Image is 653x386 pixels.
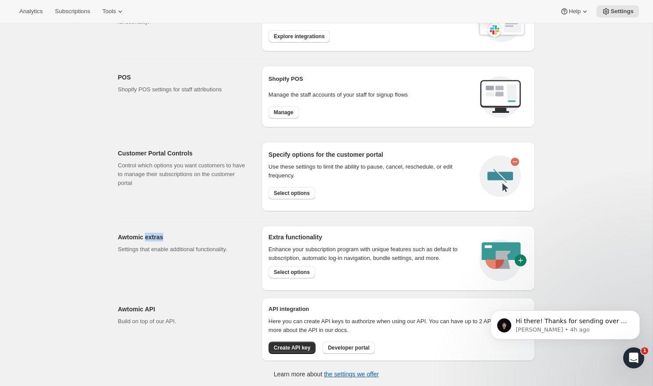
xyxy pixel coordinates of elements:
[19,8,43,15] span: Analytics
[477,292,653,362] iframe: Intercom notifications message
[269,106,299,119] button: Manage
[269,245,469,263] p: Enhance your subscription program with unique features such as default to subscription, automatic...
[269,317,528,335] p: Here you can create API keys to authorize when using our API. You can have up to 2 API keys. Read...
[274,109,294,116] span: Manage
[623,347,644,368] iframe: Intercom live chat
[118,305,248,314] h2: Awtomic API
[269,162,473,180] div: Use these settings to limit the ability to pause, cancel, reschedule, or edit frequency.
[269,233,322,242] h2: Extra functionality
[569,8,581,15] span: Help
[118,73,248,82] h2: POS
[118,233,248,242] h2: Awtomic extras
[274,269,310,276] span: Select options
[274,33,325,40] span: Explore integrations
[50,5,95,18] button: Subscriptions
[269,266,315,278] button: Select options
[102,8,116,15] span: Tools
[118,245,248,254] p: Settings that enable additional functionality.
[118,317,248,326] p: Build on top of our API.
[269,305,528,314] h2: API integration
[118,149,248,158] h2: Customer Portal Controls
[269,75,473,83] h2: Shopify POS
[97,5,130,18] button: Tools
[118,85,248,94] p: Shopify POS settings for staff attributions
[269,342,316,354] button: Create API key
[269,30,330,43] button: Explore integrations
[14,5,48,18] button: Analytics
[641,347,648,354] span: 1
[324,371,379,378] a: the settings we offer
[610,8,634,15] span: Settings
[274,190,310,197] span: Select options
[323,342,375,354] button: Developer portal
[269,90,473,99] p: Manage the staff accounts of your staff for signup flows
[596,5,639,18] button: Settings
[274,344,311,351] span: Create API key
[55,8,90,15] span: Subscriptions
[555,5,595,18] button: Help
[269,150,473,159] h2: Specify options for the customer portal
[269,187,315,199] button: Select options
[118,161,248,188] p: Control which options you want customers to have to manage their subscriptions on the customer po...
[328,344,370,351] span: Developer portal
[274,370,379,379] p: Learn more about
